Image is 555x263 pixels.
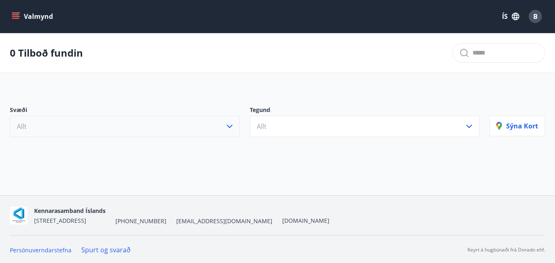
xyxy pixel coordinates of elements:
[467,246,545,254] p: Keyrt á hugbúnaði frá Dorado ehf.
[10,116,240,137] button: Allt
[533,12,538,21] span: B
[497,9,524,24] button: ÍS
[176,217,272,225] span: [EMAIL_ADDRESS][DOMAIN_NAME]
[10,246,71,254] a: Persónuverndarstefna
[17,122,27,131] span: Allt
[250,116,480,137] button: Allt
[10,46,83,60] p: 0 Tilboð fundin
[115,217,166,225] span: [PHONE_NUMBER]
[34,217,86,224] span: [STREET_ADDRESS]
[496,121,538,130] p: Sýna kort
[10,106,240,116] p: Svæði
[81,245,131,254] a: Spurt og svarað
[525,7,545,26] button: B
[282,217,329,224] a: [DOMAIN_NAME]
[250,106,480,116] p: Tegund
[10,207,28,224] img: AOgasd1zjyUWmx8qB2GFbzp2J0ZxtdVPFY0E662R.png
[10,9,56,24] button: menu
[34,207,106,215] span: Kennarasamband Íslands
[489,116,545,136] button: Sýna kort
[257,122,267,131] span: Allt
